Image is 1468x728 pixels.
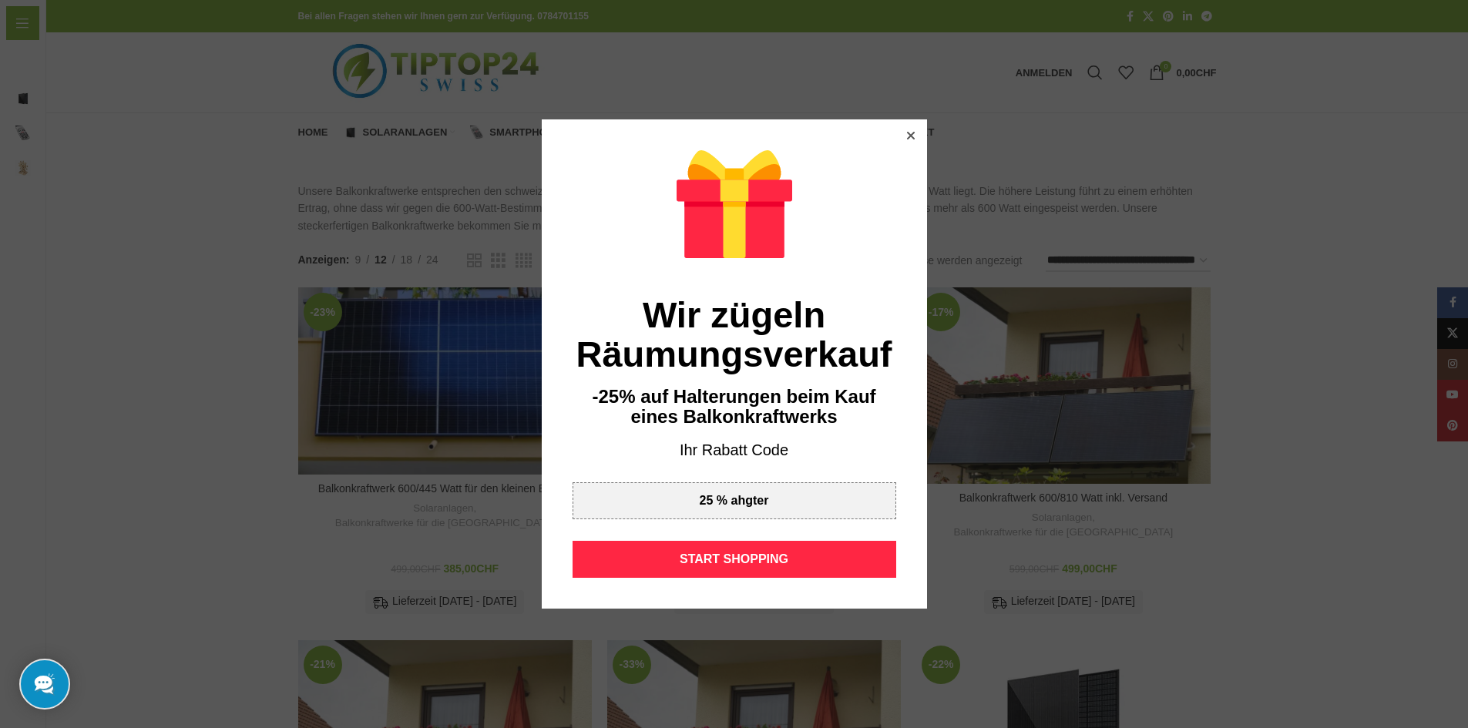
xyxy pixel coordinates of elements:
[573,482,896,519] div: 25 % ahgter
[573,541,896,578] div: START SHOPPING
[700,495,769,507] div: 25 % ahgter
[573,440,896,461] div: Ihr Rabatt Code
[573,387,896,428] div: -25% auf Halterungen beim Kauf eines Balkonkraftwerks
[573,295,896,374] div: Wir zügeln Räumungsverkauf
